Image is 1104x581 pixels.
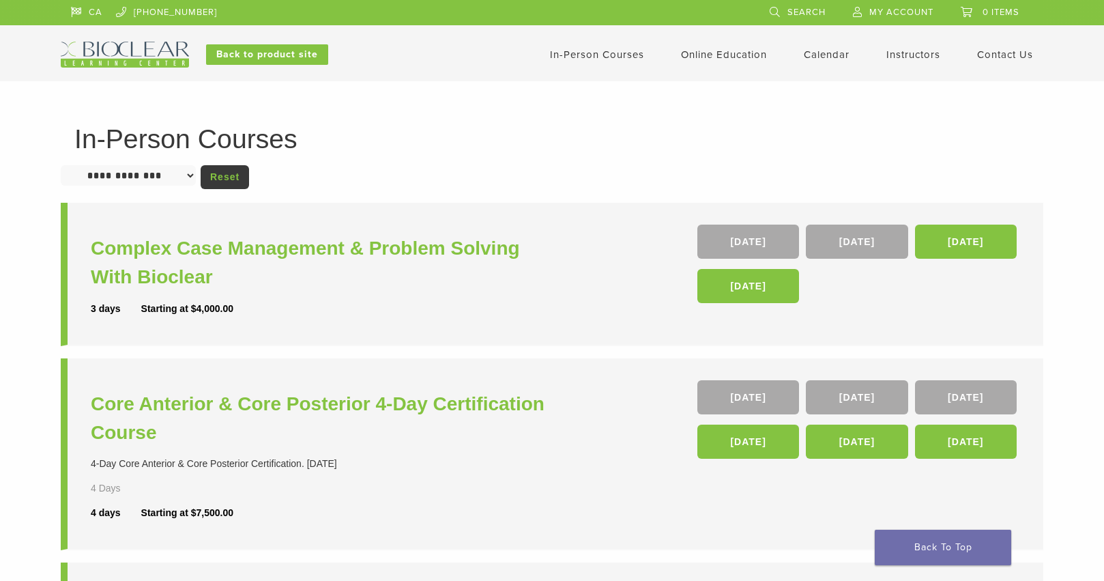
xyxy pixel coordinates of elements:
div: 4-Day Core Anterior & Core Posterior Certification. [DATE] [91,457,555,471]
span: My Account [869,7,933,18]
a: Contact Us [977,48,1033,61]
a: Calendar [804,48,849,61]
a: [DATE] [697,425,799,459]
span: Search [787,7,826,18]
a: [DATE] [806,225,907,259]
a: Online Education [681,48,767,61]
span: 0 items [983,7,1019,18]
a: In-Person Courses [550,48,644,61]
a: Back to product site [206,44,328,65]
img: Bioclear [61,42,189,68]
a: [DATE] [697,269,799,303]
div: Starting at $7,500.00 [141,506,233,520]
div: , , , [697,225,1020,310]
a: [DATE] [806,380,907,414]
div: 4 Days [91,481,160,496]
a: [DATE] [915,380,1017,414]
a: Instructors [886,48,940,61]
a: Reset [201,165,249,189]
a: [DATE] [697,380,799,414]
div: 4 days [91,506,141,520]
a: [DATE] [915,225,1017,259]
h1: In-Person Courses [74,126,1030,152]
div: , , , , , [697,380,1020,466]
a: Complex Case Management & Problem Solving With Bioclear [91,234,555,292]
div: 3 days [91,302,141,316]
div: Starting at $4,000.00 [141,302,233,316]
a: [DATE] [806,425,907,459]
a: [DATE] [697,225,799,259]
a: Back To Top [875,530,1011,565]
a: [DATE] [915,425,1017,459]
a: Core Anterior & Core Posterior 4-Day Certification Course [91,390,555,447]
